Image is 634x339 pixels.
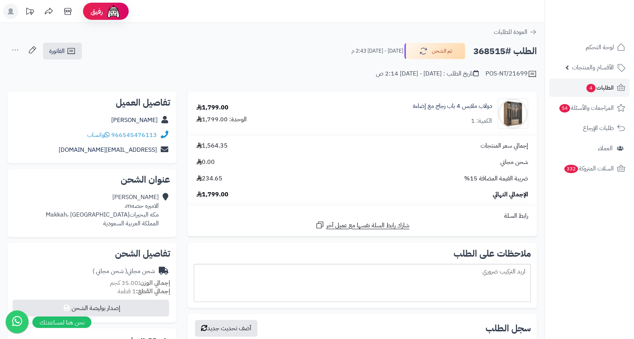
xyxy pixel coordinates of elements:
span: العملاء [598,143,613,154]
a: العودة للطلبات [494,27,537,37]
div: شحن مجاني [93,267,155,276]
a: دولاب ملابس 4 باب زجاج مع إضاءة [413,102,492,111]
strong: إجمالي الوزن: [138,278,170,288]
div: POS-NT/21699 [485,69,537,79]
img: ai-face.png [106,4,121,19]
span: العودة للطلبات [494,27,527,37]
button: أضف تحديث جديد [195,320,257,337]
button: إصدار بوليصة الشحن [13,300,169,317]
a: الفاتورة [43,43,82,59]
h2: الطلب #368515 [473,43,537,59]
a: [PERSON_NAME] [111,116,158,125]
span: إجمالي سعر المنتجات [481,141,528,150]
span: 54 [559,104,570,112]
a: شارك رابط السلة نفسها مع عميل آخر [315,220,409,230]
a: العملاء [549,139,629,157]
a: السلات المتروكة332 [549,159,629,178]
div: تاريخ الطلب : [DATE] - [DATE] 2:14 ص [376,69,479,78]
h2: عنوان الشحن [14,175,170,184]
a: المراجعات والأسئلة54 [549,99,629,117]
small: [DATE] - [DATE] 2:43 م [351,47,403,55]
h2: تفاصيل العميل [14,98,170,107]
span: الطلبات [586,82,614,93]
span: 1,799.00 [196,190,228,199]
a: لوحة التحكم [549,38,629,56]
h3: سجل الطلب [485,324,531,333]
span: رفيق [91,7,103,16]
span: 1,564.35 [196,141,228,150]
span: 332 [564,165,578,173]
a: الطلبات4 [549,79,629,97]
div: رابط السلة [191,212,534,220]
a: 966545476113 [111,130,157,140]
span: السلات المتروكة [564,163,614,174]
a: واتساب [87,130,110,140]
strong: إجمالي القطع: [136,287,170,296]
span: الأقسام والمنتجات [572,62,614,73]
span: الفاتورة [49,47,65,56]
span: ( شحن مجاني ) [93,267,127,276]
div: 1,799.00 [196,103,228,112]
span: ضريبة القيمة المضافة 15% [464,174,528,183]
span: لوحة التحكم [586,42,614,53]
small: 35.00 كجم [110,278,170,288]
div: اريد التركيب ضروري [194,264,531,302]
img: logo-2.png [582,21,627,37]
div: الكمية: 1 [471,117,492,125]
a: [EMAIL_ADDRESS][DOMAIN_NAME] [59,145,157,154]
div: [PERSON_NAME] الاميره حصهm، مكه البحيراتMakkah، [GEOGRAPHIC_DATA] المملكة العربية السعودية [46,193,159,228]
h2: ملاحظات على الطلب [194,249,531,258]
span: المراجعات والأسئلة [559,103,614,113]
button: تم الشحن [404,43,465,59]
small: 1 قطعة [118,287,170,296]
span: طلبات الإرجاع [583,123,614,133]
span: 0.00 [196,158,215,167]
span: 4 [586,84,596,92]
a: طلبات الإرجاع [549,119,629,137]
span: 234.65 [196,174,222,183]
h2: تفاصيل الشحن [14,249,170,258]
div: الوحدة: 1,799.00 [196,115,247,124]
a: تحديثات المنصة [20,4,39,21]
img: 1742132386-110103010021.1-90x90.jpg [498,98,528,129]
span: شارك رابط السلة نفسها مع عميل آخر [326,221,409,230]
span: شحن مجاني [500,158,528,167]
span: الإجمالي النهائي [493,190,528,199]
